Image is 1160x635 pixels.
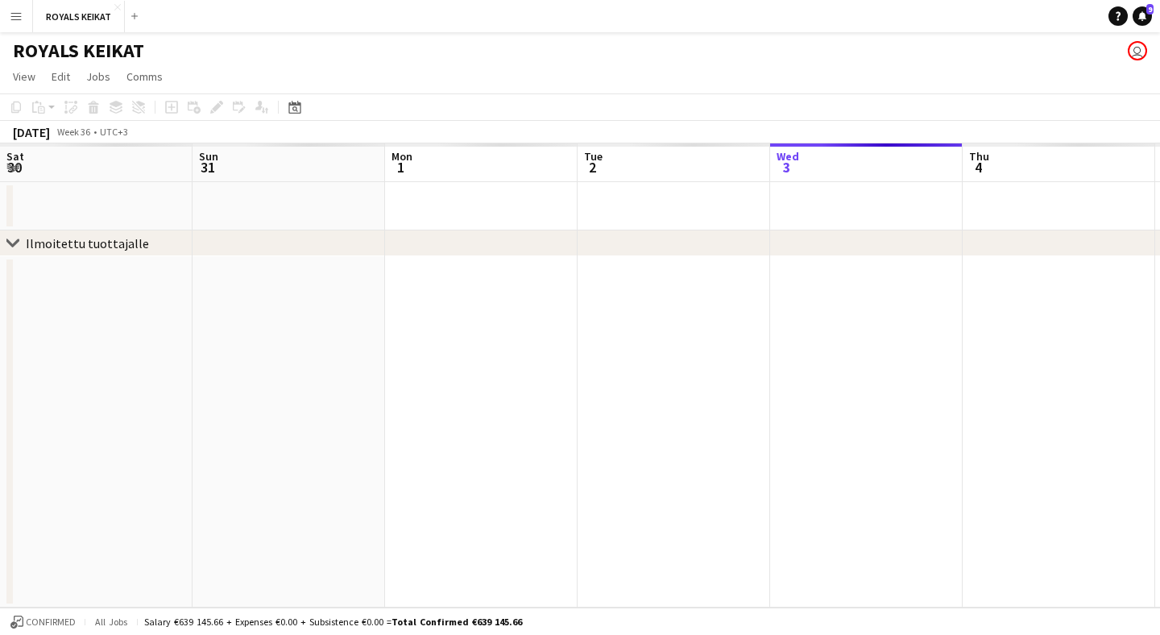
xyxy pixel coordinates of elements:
[197,158,218,176] span: 31
[26,616,76,628] span: Confirmed
[100,126,128,138] div: UTC+3
[53,126,93,138] span: Week 36
[45,66,77,87] a: Edit
[967,158,989,176] span: 4
[33,1,125,32] button: ROYALS KEIKAT
[126,69,163,84] span: Comms
[969,149,989,164] span: Thu
[26,235,149,251] div: Ilmoitettu tuottajalle
[92,616,130,628] span: All jobs
[13,39,144,63] h1: ROYALS KEIKAT
[13,69,35,84] span: View
[86,69,110,84] span: Jobs
[1133,6,1152,26] a: 9
[777,149,799,164] span: Wed
[6,149,24,164] span: Sat
[4,158,24,176] span: 30
[584,149,603,164] span: Tue
[774,158,799,176] span: 3
[6,66,42,87] a: View
[391,616,522,628] span: Total Confirmed €639 145.66
[80,66,117,87] a: Jobs
[120,66,169,87] a: Comms
[52,69,70,84] span: Edit
[1146,4,1154,15] span: 9
[144,616,522,628] div: Salary €639 145.66 + Expenses €0.00 + Subsistence €0.00 =
[13,124,50,140] div: [DATE]
[391,149,412,164] span: Mon
[389,158,412,176] span: 1
[582,158,603,176] span: 2
[8,613,78,631] button: Confirmed
[199,149,218,164] span: Sun
[1128,41,1147,60] app-user-avatar: Johanna Hytönen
